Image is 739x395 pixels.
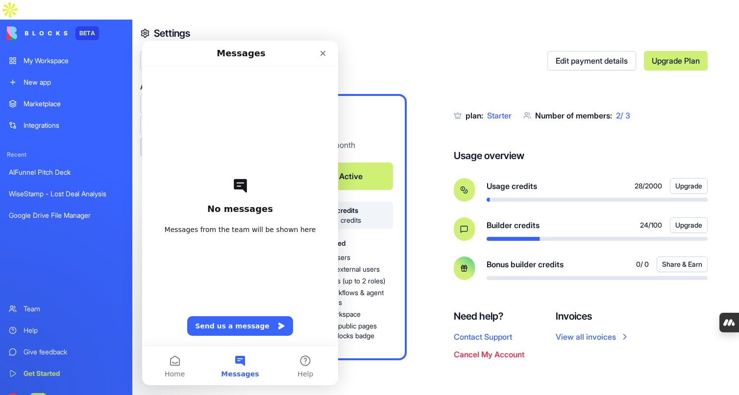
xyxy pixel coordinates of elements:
[140,137,250,157] a: Billing
[454,331,512,343] button: Contact Support
[24,304,123,314] div: Team
[281,51,547,70] h2: Billing
[3,163,129,182] a: AIFunnel Pitch Deck
[24,77,123,87] div: New app
[24,325,123,335] div: Help
[155,330,171,337] span: Help
[9,210,123,220] div: Google Drive File Manager
[616,111,630,120] span: 2 / 3
[309,288,393,307] span: Basic workflows & agent capabilities
[3,116,129,135] a: Integrations
[7,26,99,40] a: BETA
[140,82,250,92] span: Admin
[326,139,355,151] p: / month
[3,51,129,70] a: My Workspace
[24,99,123,109] div: Marketplace
[154,26,190,40] h4: Settings
[7,26,68,40] img: logo
[635,181,662,191] span: 28 / 2000
[556,309,630,323] h4: Invoices
[309,276,385,286] span: User roles (up to 2 roles)
[3,72,129,92] a: New app
[454,349,524,360] button: Cancel My Account
[295,108,393,123] h3: Starter
[3,364,129,383] a: Get Started
[24,120,123,130] div: Integrations
[9,167,123,177] div: AIFunnel Pitch Deck
[454,309,524,323] h4: Need help?
[9,189,123,199] div: WiseStamp - Lost Deal Analysis
[303,206,385,215] span: 100 builder credits
[3,184,129,204] a: WiseStamp - Lost Deal Analysis
[466,111,483,120] span: plan:
[295,163,393,190] button: Active
[140,116,250,135] a: Members
[309,264,380,274] span: Up to 10 external users
[644,51,708,70] a: Upgrade Plan
[657,256,708,272] button: Share & Earn
[142,41,338,385] iframe: Intercom live chat
[3,151,129,159] span: Recent
[640,220,662,230] span: 24 / 100
[487,180,537,192] span: Usage credits
[636,259,649,269] span: 0 / 0
[303,215,385,225] span: 2000 usage credits
[487,111,512,120] span: Starter
[487,258,564,270] span: Bonus builder credits
[535,111,612,120] span: Number of members:
[140,94,250,114] a: My account
[3,342,129,362] a: Give feedback
[309,321,393,341] span: Portals & public pages without Blocks badge
[24,56,123,66] div: My Workspace
[670,178,708,194] button: Upgrade
[556,331,630,343] a: View all invoices
[140,51,250,70] a: My profile
[75,26,99,40] div: BETA
[487,219,540,231] span: Builder credits
[281,94,407,360] a: Starter$16 / monthActive100builder credits2000usage creditsWhat's includedUp to 3 usersUp to 10 e...
[24,369,123,378] div: Get Started
[3,206,129,225] a: Google Drive File Manager
[547,51,636,70] a: Edit payment details
[3,299,129,319] a: Team
[454,149,524,163] h4: Usage overview
[24,347,123,357] div: Give feedback
[670,217,708,233] button: Upgrade
[3,321,129,340] a: Help
[3,94,129,114] a: Marketplace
